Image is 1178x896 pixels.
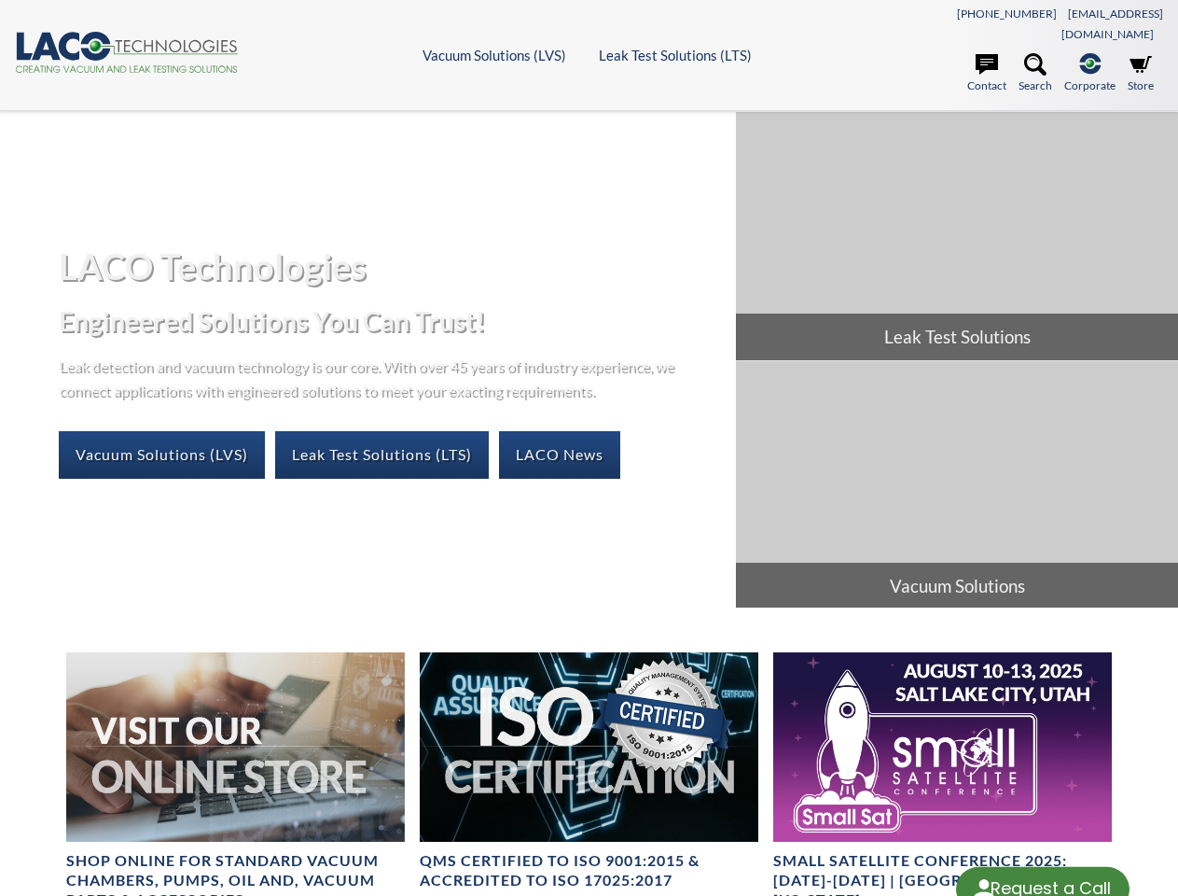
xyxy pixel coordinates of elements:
a: LACO News [499,431,620,478]
h2: Engineered Solutions You Can Trust! [59,304,721,339]
a: Vacuum Solutions [736,361,1178,609]
a: Leak Test Solutions (LTS) [599,47,752,63]
a: ISO Certification headerQMS CERTIFIED to ISO 9001:2015 & Accredited to ISO 17025:2017 [420,652,758,891]
a: Store [1128,53,1154,94]
a: Leak Test Solutions (LTS) [275,431,489,478]
a: Contact [967,53,1006,94]
a: Vacuum Solutions (LVS) [423,47,566,63]
a: [PHONE_NUMBER] [957,7,1057,21]
a: Leak Test Solutions [736,112,1178,360]
span: Leak Test Solutions [736,314,1178,360]
a: Vacuum Solutions (LVS) [59,431,265,478]
a: Search [1019,53,1052,94]
h1: LACO Technologies [59,244,721,289]
span: Vacuum Solutions [736,563,1178,609]
span: Corporate [1064,77,1116,94]
h4: QMS CERTIFIED to ISO 9001:2015 & Accredited to ISO 17025:2017 [420,851,758,890]
p: Leak detection and vacuum technology is our core. With over 45 years of industry experience, we c... [59,354,684,401]
a: [EMAIL_ADDRESS][DOMAIN_NAME] [1061,7,1163,41]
